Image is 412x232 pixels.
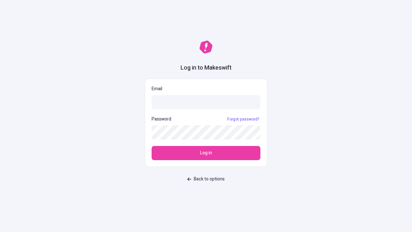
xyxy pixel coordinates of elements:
[226,117,260,122] a: Forgot password?
[183,173,229,185] button: Back to options
[152,116,171,123] p: Password
[152,85,260,92] p: Email
[200,150,212,157] span: Log in
[152,146,260,160] button: Log in
[152,95,260,109] input: Email
[194,176,225,183] span: Back to options
[181,64,231,72] h1: Log in to Makeswift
